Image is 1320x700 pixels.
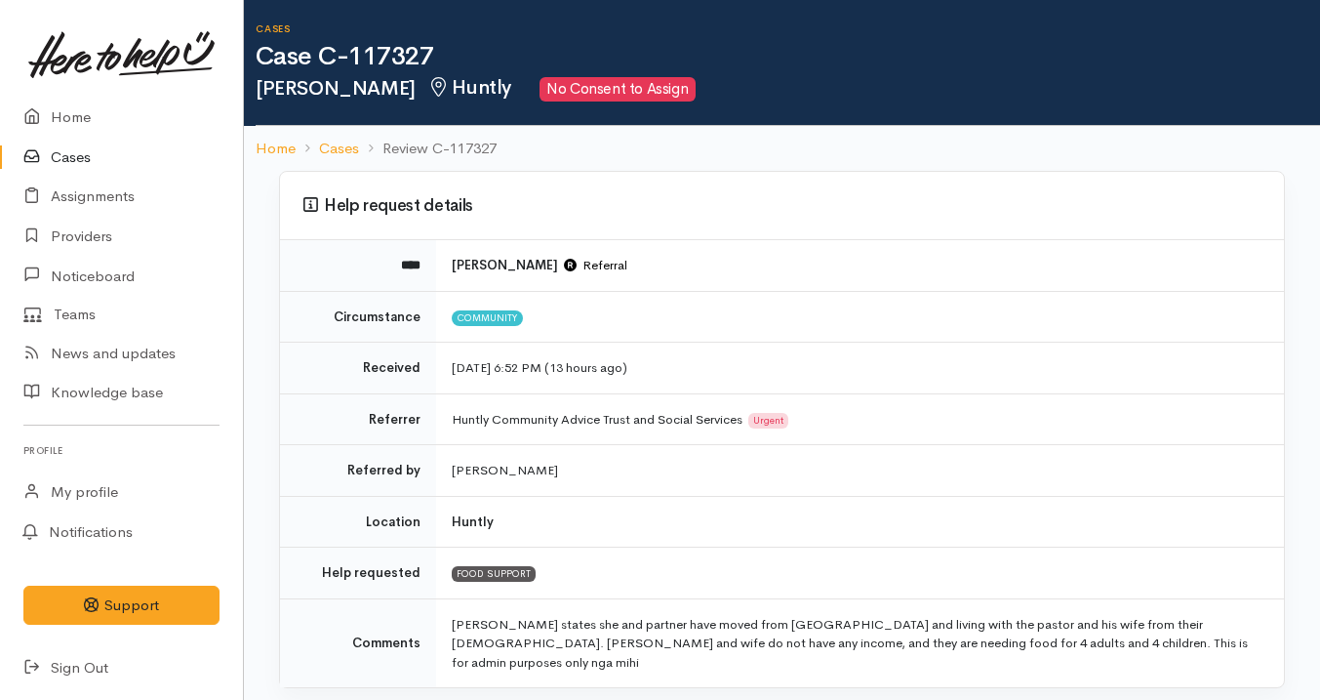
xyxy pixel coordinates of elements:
h6: Profile [23,437,220,464]
h3: Help request details [303,196,1260,216]
td: Location [280,496,436,548]
td: Help requested [280,548,436,599]
td: Huntly Community Advice Trust and Social Services [436,393,1284,445]
td: Comments [280,598,436,687]
span: Community [452,310,523,326]
b: [PERSON_NAME] [452,257,558,273]
span: Urgent [748,413,788,429]
span: Huntly [427,75,511,100]
h2: [PERSON_NAME] [256,77,1320,102]
span: No Consent to Assign [540,77,696,102]
td: Received [280,343,436,394]
b: Huntly [452,514,494,530]
div: FOOD SUPPORT [452,566,536,582]
nav: breadcrumb [244,126,1320,172]
h1: Case C-117327 [256,43,1320,71]
td: Circumstance [280,291,436,343]
li: Review C-117327 [359,138,497,160]
td: Referrer [280,393,436,445]
a: Home [256,138,296,160]
button: Support [23,586,220,626]
td: [PERSON_NAME] [436,445,1284,497]
td: [DATE] 6:52 PM (13 hours ago) [436,343,1284,394]
a: Cases [319,138,359,160]
h6: Cases [256,23,1320,34]
span: Referral [564,257,627,273]
td: [PERSON_NAME] states she and partner have moved from [GEOGRAPHIC_DATA] and living with the pastor... [436,598,1284,687]
td: Referred by [280,445,436,497]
